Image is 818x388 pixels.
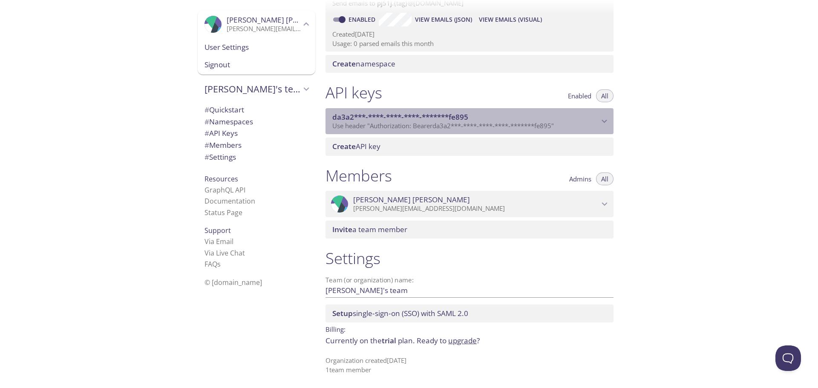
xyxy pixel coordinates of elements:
span: © [DOMAIN_NAME] [204,278,262,287]
button: Admins [564,172,596,185]
span: Namespaces [204,117,253,126]
span: single-sign-on (SSO) with SAML 2.0 [332,308,468,318]
h1: Members [325,166,392,185]
p: Created [DATE] [332,30,607,39]
div: Jakub Horak [325,191,613,217]
span: s [217,259,221,269]
a: FAQ [204,259,221,269]
span: # [204,140,209,150]
a: Via Live Chat [204,248,245,258]
span: Quickstart [204,105,244,115]
span: Setup [332,308,353,318]
span: Members [204,140,242,150]
span: API Keys [204,128,238,138]
a: Enabled [347,15,379,23]
button: View Emails (Visual) [475,13,545,26]
p: [PERSON_NAME][EMAIL_ADDRESS][DOMAIN_NAME] [353,204,599,213]
button: All [596,172,613,185]
button: Enabled [563,89,596,102]
a: Status Page [204,208,242,217]
div: Setup SSO [325,305,613,322]
a: upgrade [448,336,477,345]
div: Invite a team member [325,221,613,239]
span: [PERSON_NAME]'s team [204,83,301,95]
span: a team member [332,224,407,234]
div: Jakub Horak [198,10,315,38]
span: View Emails (Visual) [479,14,542,25]
span: Resources [204,174,238,184]
span: # [204,152,209,162]
div: Create namespace [325,55,613,73]
p: Currently on the plan. [325,335,613,346]
div: Jakub's team [198,78,315,100]
iframe: Help Scout Beacon - Open [775,345,801,371]
div: User Settings [198,38,315,56]
div: Create API Key [325,138,613,155]
button: View Emails (JSON) [412,13,475,26]
span: Ready to ? [417,336,480,345]
div: Team Settings [198,151,315,163]
span: Support [204,226,231,235]
span: namespace [332,59,395,69]
span: Create [332,141,356,151]
a: GraphQL API [204,185,245,195]
p: Billing: [325,322,613,335]
span: Invite [332,224,352,234]
p: Organization created [DATE] 1 team member [325,356,613,374]
h1: Settings [325,249,613,268]
span: trial [382,336,396,345]
span: [PERSON_NAME] [PERSON_NAME] [353,195,470,204]
span: # [204,128,209,138]
span: API key [332,141,380,151]
span: Create [332,59,356,69]
span: # [204,105,209,115]
label: Team (or organization) name: [325,277,414,283]
button: All [596,89,613,102]
div: Signout [198,56,315,75]
div: API Keys [198,127,315,139]
span: Signout [204,59,308,70]
span: # [204,117,209,126]
div: Members [198,139,315,151]
a: Documentation [204,196,255,206]
a: Via Email [204,237,233,246]
p: [PERSON_NAME][EMAIL_ADDRESS][DOMAIN_NAME] [227,25,301,33]
span: User Settings [204,42,308,53]
h1: API keys [325,83,382,102]
p: Usage: 0 parsed emails this month [332,39,607,48]
div: Namespaces [198,116,315,128]
span: View Emails (JSON) [415,14,472,25]
span: [PERSON_NAME] [PERSON_NAME] [227,15,343,25]
span: Settings [204,152,236,162]
div: Quickstart [198,104,315,116]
